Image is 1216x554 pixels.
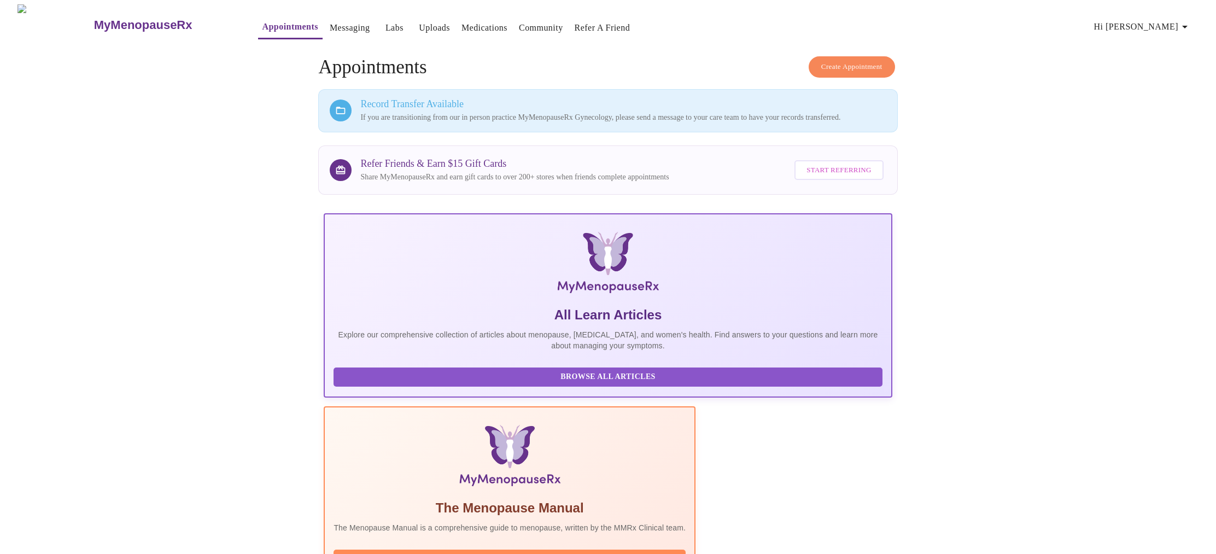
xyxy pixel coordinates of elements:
[360,158,669,170] h3: Refer Friends & Earn $15 Gift Cards
[334,499,686,517] h5: The Menopause Manual
[17,4,92,45] img: MyMenopauseRx Logo
[821,61,882,73] span: Create Appointment
[515,17,568,39] button: Community
[94,18,192,32] h3: MyMenopauseRx
[419,232,797,298] img: MyMenopauseRx Logo
[1090,16,1196,38] button: Hi [PERSON_NAME]
[390,425,630,491] img: Menopause Manual
[258,16,323,39] button: Appointments
[360,112,886,123] p: If you are transitioning from our in person practice MyMenopauseRx Gynecology, please send a mess...
[575,20,630,36] a: Refer a Friend
[792,155,886,186] a: Start Referring
[385,20,404,36] a: Labs
[325,17,374,39] button: Messaging
[360,98,886,110] h3: Record Transfer Available
[92,6,236,44] a: MyMenopauseRx
[334,371,885,381] a: Browse All Articles
[318,56,897,78] h4: Appointments
[1094,19,1191,34] span: Hi [PERSON_NAME]
[414,17,454,39] button: Uploads
[457,17,512,39] button: Medications
[570,17,635,39] button: Refer a Friend
[334,522,686,533] p: The Menopause Manual is a comprehensive guide to menopause, written by the MMRx Clinical team.
[809,56,895,78] button: Create Appointment
[344,370,871,384] span: Browse All Articles
[794,160,883,180] button: Start Referring
[377,17,412,39] button: Labs
[334,306,882,324] h5: All Learn Articles
[330,20,370,36] a: Messaging
[806,164,871,177] span: Start Referring
[334,329,882,351] p: Explore our comprehensive collection of articles about menopause, [MEDICAL_DATA], and women's hea...
[334,368,882,387] button: Browse All Articles
[519,20,563,36] a: Community
[461,20,507,36] a: Medications
[360,172,669,183] p: Share MyMenopauseRx and earn gift cards to over 200+ stores when friends complete appointments
[262,19,318,34] a: Appointments
[419,20,450,36] a: Uploads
